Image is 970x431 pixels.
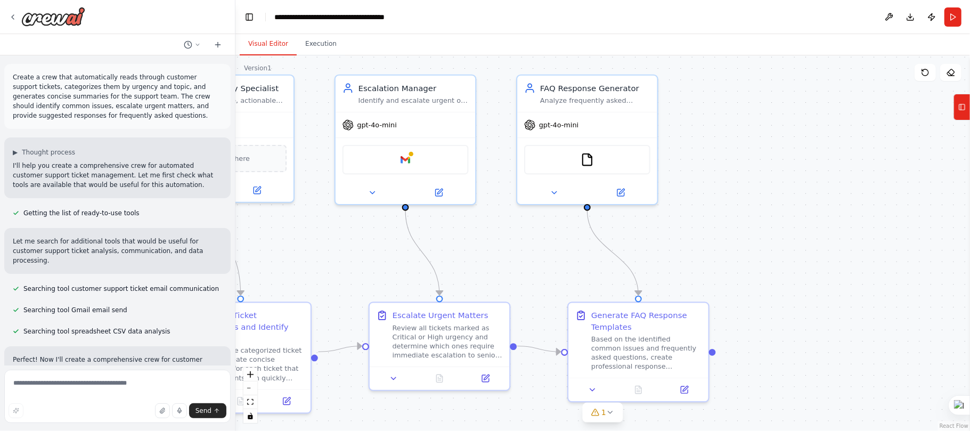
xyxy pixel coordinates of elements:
[589,186,653,200] button: Open in side panel
[9,403,23,418] button: Improve this prompt
[243,409,257,423] button: toggle interactivity
[189,403,226,418] button: Send
[23,209,140,217] span: Getting the list of ready-to-use tools
[21,7,85,26] img: Logo
[197,153,250,164] span: Drop tools here
[400,210,445,295] g: Edge from 0b13afea-9ccd-4e43-a840-7c3c4606597b to f1c3360a-ff85-4a5f-8b52-39d08876d81a
[393,323,503,360] div: Review all tickets marked as Critical or High urgency and determine which ones require immediate ...
[601,407,606,418] span: 1
[567,302,710,402] div: Generate FAQ Response TemplatesBased on the identified common issues and frequently asked questio...
[358,83,469,94] div: Escalation Manager
[415,372,463,386] button: No output available
[591,335,702,371] div: Based on the identified common issues and frequently asked questions, create professional respons...
[243,381,257,395] button: zoom out
[591,310,702,332] div: Generate FAQ Response Templates
[243,368,257,423] div: React Flow controls
[517,340,561,357] g: Edge from f1c3360a-ff85-4a5f-8b52-39d08876d81a to 333590e5-c6e9-4641-9712-245f7cc1d406
[539,120,578,129] span: gpt-4o-mini
[209,38,226,51] button: Start a new chat
[240,33,297,55] button: Visual Editor
[180,38,205,51] button: Switch to previous chat
[218,208,246,295] g: Edge from 0834e08f-6f71-4788-9261-4631cf44c648 to 54452386-bed5-4745-bade-f6512d3d4d8e
[267,394,306,408] button: Open in side panel
[319,340,362,357] g: Edge from 54452386-bed5-4745-bade-f6512d3d4d8e to f1c3360a-ff85-4a5f-8b52-39d08876d81a
[13,148,75,157] button: ▶Thought process
[940,423,968,429] a: React Flow attribution
[466,372,505,386] button: Open in side panel
[358,96,469,105] div: Identify and escalate urgent or critical support tickets that require immediate attention from se...
[23,284,219,293] span: Searching tool customer support ticket email communication
[217,394,265,408] button: No output available
[176,96,287,105] div: Generate concise, actionable summaries of customer support tickets for the support team, identify...
[665,383,704,397] button: Open in side panel
[582,403,623,422] button: 1
[22,148,75,157] span: Thought process
[172,403,187,418] button: Click to speak your automation idea
[169,302,312,413] div: Generate Ticket Summaries and Identify PatternsBased on the categorized ticket analysis, create c...
[13,161,222,190] p: I'll help you create a comprehensive crew for automated customer support ticket management. Let m...
[155,403,170,418] button: Upload files
[225,184,289,198] button: Open in side panel
[193,346,304,383] div: Based on the categorized ticket analysis, create concise summaries for each ticket that support a...
[244,64,272,72] div: Version 1
[176,83,287,94] div: Issue Summary Specialist
[369,302,511,391] div: Escalate Urgent MattersReview all tickets marked as Critical or High urgency and determine which ...
[581,153,594,167] img: FileReadTool
[13,148,18,157] span: ▶
[357,120,396,129] span: gpt-4o-mini
[582,210,644,295] g: Edge from 1f3445cc-dda0-401c-9ab9-506251492645 to 333590e5-c6e9-4641-9712-245f7cc1d406
[540,96,650,105] div: Analyze frequently asked questions from customer support tickets and generate pre-written, profes...
[13,355,222,374] p: Perfect! Now I'll create a comprehensive crew for customer support ticket management. Let me star...
[406,186,471,200] button: Open in side panel
[243,368,257,381] button: zoom in
[398,153,412,167] img: Google gmail
[152,75,295,203] div: Issue Summary SpecialistGenerate concise, actionable summaries of customer support tickets for th...
[540,83,650,94] div: FAQ Response Generator
[242,10,257,25] button: Hide left sidebar
[297,33,345,55] button: Execution
[614,383,662,397] button: No output available
[13,237,222,265] p: Let me search for additional tools that would be useful for customer support ticket analysis, com...
[274,12,432,22] nav: breadcrumb
[516,75,658,205] div: FAQ Response GeneratorAnalyze frequently asked questions from customer support tickets and genera...
[393,310,488,321] div: Escalate Urgent Matters
[195,406,211,415] span: Send
[23,327,170,336] span: Searching tool spreadsheet CSV data analysis
[13,72,222,120] p: Create a crew that automatically reads through customer support tickets, categorizes them by urge...
[23,306,127,314] span: Searching tool Gmail email send
[243,395,257,409] button: fit view
[193,310,304,344] div: Generate Ticket Summaries and Identify Patterns
[335,75,477,205] div: Escalation ManagerIdentify and escalate urgent or critical support tickets that require immediate...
